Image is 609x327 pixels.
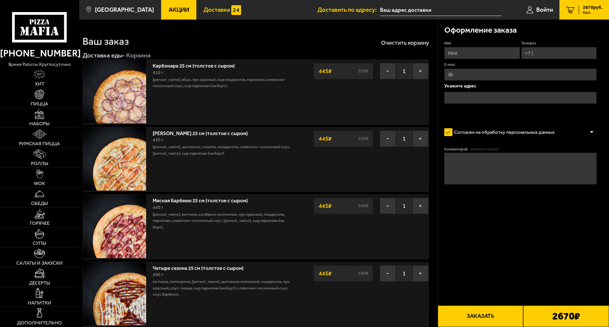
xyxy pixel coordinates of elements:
[536,7,553,13] span: Войти
[552,311,580,321] b: 2670 ₽
[471,147,498,152] span: (необязательно)
[317,65,333,77] strong: 445 ₽
[396,63,412,79] span: 1
[30,221,50,226] span: Горячее
[29,121,50,126] span: Наборы
[153,278,294,297] p: ветчина, пепперони, [PERSON_NAME], цыпленок копченый, моцарелла, лук красный, соус-пицца, сыр пар...
[317,7,380,13] span: Доставить по адресу:
[153,263,250,271] a: Четыре сезона 25 см (толстое с сыром)
[153,76,294,89] p: [PERSON_NAME], яйцо, лук красный, сыр Моцарелла, пармезан, сливочно-чесночный соус, сыр пармезан ...
[95,7,154,13] span: [GEOGRAPHIC_DATA]
[153,137,163,143] span: 420 г
[35,82,44,86] span: Хит
[204,7,230,13] span: Доставка
[381,40,429,46] button: Очистить корзину
[317,200,333,212] strong: 445 ₽
[357,136,370,141] s: 559 ₽
[153,70,163,75] span: 410 г
[153,195,254,204] a: Мясная Барбекю 25 см (толстое с сыром)
[317,267,333,280] strong: 445 ₽
[357,271,370,276] s: 589 ₽
[444,84,597,88] p: Укажите адрес
[438,305,524,327] button: Заказать
[396,265,412,282] span: 1
[380,4,502,16] input: Ваш адрес доставки
[16,261,63,266] span: Салаты и закуски
[380,131,396,147] button: −
[444,126,561,139] label: Согласен на обработку персональных данных
[412,63,429,79] button: +
[583,10,602,14] span: 6 шт.
[19,141,60,146] span: Римская пицца
[444,40,520,46] label: Имя
[357,69,370,73] s: 529 ₽
[153,211,294,230] p: [PERSON_NAME], ветчина, колбаски охотничьи, лук красный, моцарелла, пармезан, сливочно-чесночный ...
[317,132,333,145] strong: 445 ₽
[521,40,597,46] label: Телефон
[153,272,163,277] span: 490 г
[396,198,412,214] span: 1
[380,198,396,214] button: −
[153,128,254,136] a: [PERSON_NAME] 25 см (толстое с сыром)
[444,147,597,152] label: Комментарий
[31,161,48,166] span: Роллы
[583,5,602,10] span: 2670 руб.
[396,131,412,147] span: 1
[153,144,294,156] p: [PERSON_NAME], цыпленок, томаты, моцарелла, сливочно-чесночный соус, [PERSON_NAME], сыр пармезан ...
[33,241,46,246] span: Супы
[83,52,125,59] a: Доставка еды-
[412,198,429,214] button: +
[83,36,129,46] h1: Ваш заказ
[444,62,597,67] label: E-mail
[17,320,62,325] span: Дополнительно
[153,61,241,69] a: Карбонара 25 см (толстое с сыром)
[126,51,151,59] div: Корзина
[34,181,45,186] span: WOK
[380,63,396,79] button: −
[31,101,48,106] span: Пицца
[521,47,597,59] input: +7 (
[412,131,429,147] button: +
[357,204,370,208] s: 589 ₽
[31,201,48,206] span: Обеды
[444,26,517,34] h3: Оформление заказа
[412,265,429,282] button: +
[153,205,163,210] span: 440 г
[380,265,396,282] button: −
[231,5,241,15] img: 15daf4d41897b9f0e9f617042186c801.svg
[444,47,520,59] input: Имя
[169,7,189,13] span: Акции
[29,281,50,286] span: Десерты
[444,69,597,81] input: @
[28,301,51,305] span: Напитки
